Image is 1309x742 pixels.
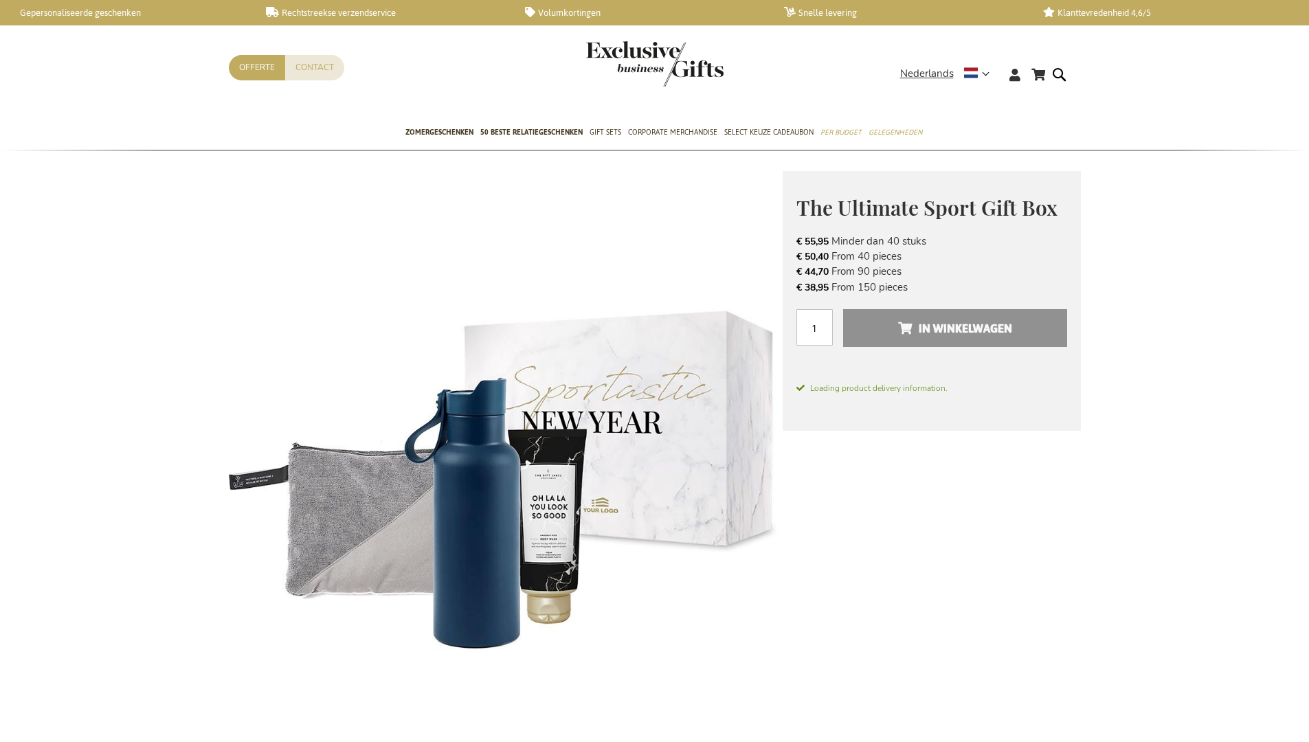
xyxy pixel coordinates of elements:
span: Gift Sets [590,125,621,139]
a: Volumkortingen [525,7,762,19]
a: Per Budget [820,116,862,150]
img: Exclusive Business gifts logo [586,41,724,87]
a: Gepersonaliseerde geschenken [7,7,244,19]
span: € 55,95 [796,235,829,248]
li: From 40 pieces [796,249,1067,264]
span: Corporate Merchandise [628,125,717,139]
a: Offerte [229,55,285,80]
a: Zomergeschenken [405,116,473,150]
a: store logo [586,41,655,87]
a: 50 beste relatiegeschenken [480,116,583,150]
span: € 38,95 [796,281,829,294]
a: Rechtstreekse verzendservice [266,7,503,19]
span: € 50,40 [796,250,829,263]
li: From 150 pieces [796,280,1067,295]
a: Klanttevredenheid 4,6/5 [1043,7,1280,19]
a: Corporate Merchandise [628,116,717,150]
li: Minder dan 40 stuks [796,234,1067,249]
span: Per Budget [820,125,862,139]
a: Gift Sets [590,116,621,150]
span: Gelegenheden [869,125,922,139]
a: Contact [285,55,344,80]
a: Select Keuze Cadeaubon [724,116,814,150]
span: Zomergeschenken [405,125,473,139]
a: Gelegenheden [869,116,922,150]
span: € 44,70 [796,265,829,278]
span: Select Keuze Cadeaubon [724,125,814,139]
span: 50 beste relatiegeschenken [480,125,583,139]
span: Nederlands [900,66,954,82]
span: Loading product delivery information. [796,382,1067,394]
li: From 90 pieces [796,264,1067,279]
input: Aantal [796,309,833,346]
span: The Ultimate Sport Gift Box [796,194,1058,221]
a: Snelle levering [784,7,1021,19]
img: The Ultimate Sport Gift Box [229,171,783,724]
